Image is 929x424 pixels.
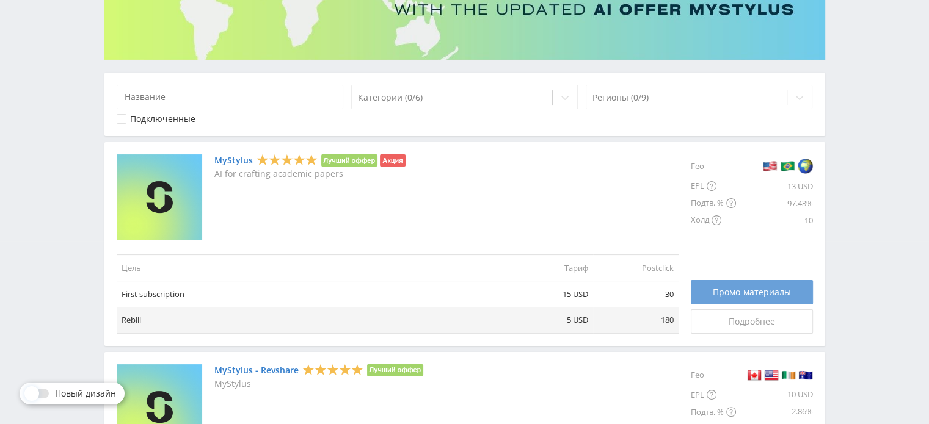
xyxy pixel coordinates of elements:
[729,317,775,326] span: Подробнее
[508,281,593,307] td: 15 USD
[736,386,813,403] div: 10 USD
[130,114,195,124] div: Подключенные
[214,156,253,165] a: MyStylus
[593,281,679,307] td: 30
[214,169,406,179] p: AI for crafting academic papers
[691,280,813,304] a: Промо-материалы
[321,154,378,167] li: Лучший оффер
[367,364,424,376] li: Лучший оффер
[214,379,424,389] p: MyStylus
[713,287,791,297] span: Промо-материалы
[302,363,363,376] div: 5 Stars
[257,154,318,167] div: 5 Stars
[691,309,813,334] a: Подробнее
[508,254,593,281] td: Тариф
[691,154,736,178] div: Гео
[736,403,813,420] div: 2.86%
[117,254,508,281] td: Цель
[380,154,405,167] li: Акция
[508,307,593,333] td: 5 USD
[55,389,116,398] span: Новый дизайн
[736,178,813,195] div: 13 USD
[691,364,736,386] div: Гео
[117,281,508,307] td: First subscription
[593,307,679,333] td: 180
[691,386,736,403] div: EPL
[117,85,344,109] input: Название
[691,212,736,229] div: Холд
[691,195,736,212] div: Подтв. %
[736,212,813,229] div: 10
[117,307,508,333] td: Rebill
[736,195,813,212] div: 97.43%
[117,154,202,240] img: MyStylus
[691,178,736,195] div: EPL
[691,403,736,420] div: Подтв. %
[214,365,299,375] a: MyStylus - Revshare
[593,254,679,281] td: Postclick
